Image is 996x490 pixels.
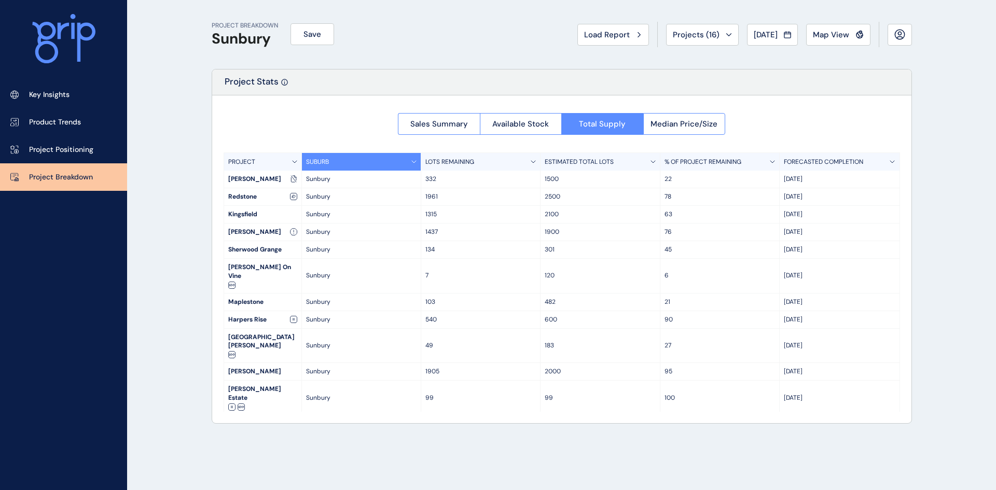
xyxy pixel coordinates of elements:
[579,119,626,129] span: Total Supply
[545,315,655,324] p: 600
[224,293,301,311] div: Maplestone
[784,245,895,254] p: [DATE]
[784,175,895,184] p: [DATE]
[673,30,720,40] span: Projects ( 16 )
[545,192,655,201] p: 2500
[224,188,301,205] div: Redstone
[306,298,417,306] p: Sunbury
[425,315,536,324] p: 540
[665,394,775,402] p: 100
[561,113,643,135] button: Total Supply
[306,158,329,166] p: SUBURB
[212,30,278,48] h1: Sunbury
[29,145,93,155] p: Project Positioning
[665,245,775,254] p: 45
[425,298,536,306] p: 103
[290,23,334,45] button: Save
[665,175,775,184] p: 22
[425,271,536,280] p: 7
[224,329,301,363] div: [GEOGRAPHIC_DATA][PERSON_NAME]
[545,158,614,166] p: ESTIMATED TOTAL LOTS
[492,119,549,129] span: Available Stock
[224,363,301,380] div: [PERSON_NAME]
[306,271,417,280] p: Sunbury
[545,245,655,254] p: 301
[306,394,417,402] p: Sunbury
[425,175,536,184] p: 332
[398,113,480,135] button: Sales Summary
[306,315,417,324] p: Sunbury
[425,341,536,350] p: 49
[643,113,726,135] button: Median Price/Size
[306,192,417,201] p: Sunbury
[784,367,895,376] p: [DATE]
[545,175,655,184] p: 1500
[584,30,630,40] span: Load Report
[224,311,301,328] div: Harpers Rise
[665,210,775,219] p: 63
[303,29,321,39] span: Save
[306,228,417,236] p: Sunbury
[306,341,417,350] p: Sunbury
[29,117,81,128] p: Product Trends
[425,228,536,236] p: 1437
[306,175,417,184] p: Sunbury
[425,367,536,376] p: 1905
[545,210,655,219] p: 2100
[425,210,536,219] p: 1315
[754,30,778,40] span: [DATE]
[228,158,255,166] p: PROJECT
[665,298,775,306] p: 21
[784,315,895,324] p: [DATE]
[665,228,775,236] p: 76
[665,158,741,166] p: % OF PROJECT REMAINING
[306,210,417,219] p: Sunbury
[425,158,474,166] p: LOTS REMAINING
[665,192,775,201] p: 78
[224,223,301,241] div: [PERSON_NAME]
[784,192,895,201] p: [DATE]
[224,259,301,293] div: [PERSON_NAME] On Vine
[410,119,468,129] span: Sales Summary
[425,394,536,402] p: 99
[545,228,655,236] p: 1900
[651,119,717,129] span: Median Price/Size
[666,24,739,46] button: Projects (16)
[784,341,895,350] p: [DATE]
[224,206,301,223] div: Kingsfield
[784,298,895,306] p: [DATE]
[665,271,775,280] p: 6
[545,367,655,376] p: 2000
[577,24,649,46] button: Load Report
[480,113,562,135] button: Available Stock
[665,367,775,376] p: 95
[806,24,870,46] button: Map View
[784,271,895,280] p: [DATE]
[224,171,301,188] div: [PERSON_NAME]
[306,245,417,254] p: Sunbury
[224,241,301,258] div: Sherwood Grange
[784,158,863,166] p: FORECASTED COMPLETION
[224,381,301,415] div: [PERSON_NAME] Estate
[425,192,536,201] p: 1961
[306,367,417,376] p: Sunbury
[784,228,895,236] p: [DATE]
[545,271,655,280] p: 120
[212,21,278,30] p: PROJECT BREAKDOWN
[784,210,895,219] p: [DATE]
[665,315,775,324] p: 90
[29,172,93,183] p: Project Breakdown
[784,394,895,402] p: [DATE]
[425,245,536,254] p: 134
[545,298,655,306] p: 482
[747,24,798,46] button: [DATE]
[813,30,849,40] span: Map View
[665,341,775,350] p: 27
[225,76,279,95] p: Project Stats
[545,394,655,402] p: 99
[29,90,70,100] p: Key Insights
[545,341,655,350] p: 183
